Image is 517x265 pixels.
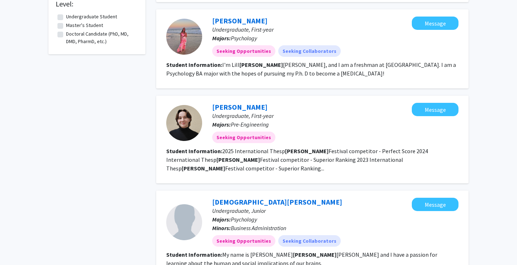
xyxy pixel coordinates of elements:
[166,61,222,68] b: Student Information:
[231,35,257,42] span: Psychology
[166,147,428,172] fg-read-more: 2025 International Thesp Festival competitor - Perfect Score 2024 International Thesp Festival co...
[212,207,266,214] span: Undergraduate, Junior
[5,233,31,260] iframe: Chat
[231,121,269,128] span: Pre-Engineering
[212,102,267,111] a: [PERSON_NAME]
[212,45,275,57] mat-chip: Seeking Opportunities
[212,16,267,25] a: [PERSON_NAME]
[66,22,103,29] label: Master's Student
[66,13,117,20] label: Undergraduate Student
[66,30,136,45] label: Doctoral Candidate (PhD, MD, DMD, PharmD, etc.)
[166,147,222,155] b: Student Information:
[239,61,283,68] b: [PERSON_NAME]
[212,35,231,42] b: Majors:
[166,61,456,77] fg-read-more: I'm Lill [PERSON_NAME], and I am a freshman at [GEOGRAPHIC_DATA]. I am a Psychology BA major with...
[182,165,225,172] b: [PERSON_NAME]
[412,103,458,116] button: Message Sam Johnson
[212,121,231,128] b: Majors:
[412,198,458,211] button: Message Christian Jule
[212,216,231,223] b: Majors:
[231,224,286,232] span: Business Administration
[212,224,231,232] b: Minors:
[412,17,458,30] button: Message Lillian Odle
[231,216,257,223] span: Psychology
[216,156,260,163] b: [PERSON_NAME]
[212,235,275,247] mat-chip: Seeking Opportunities
[166,251,222,258] b: Student Information:
[212,112,274,119] span: Undergraduate, First-year
[212,132,275,143] mat-chip: Seeking Opportunities
[212,26,274,33] span: Undergraduate, First-year
[278,45,341,57] mat-chip: Seeking Collaborators
[293,251,336,258] b: [PERSON_NAME]
[212,197,342,206] a: [DEMOGRAPHIC_DATA][PERSON_NAME]
[278,235,341,247] mat-chip: Seeking Collaborators
[285,147,329,155] b: [PERSON_NAME]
